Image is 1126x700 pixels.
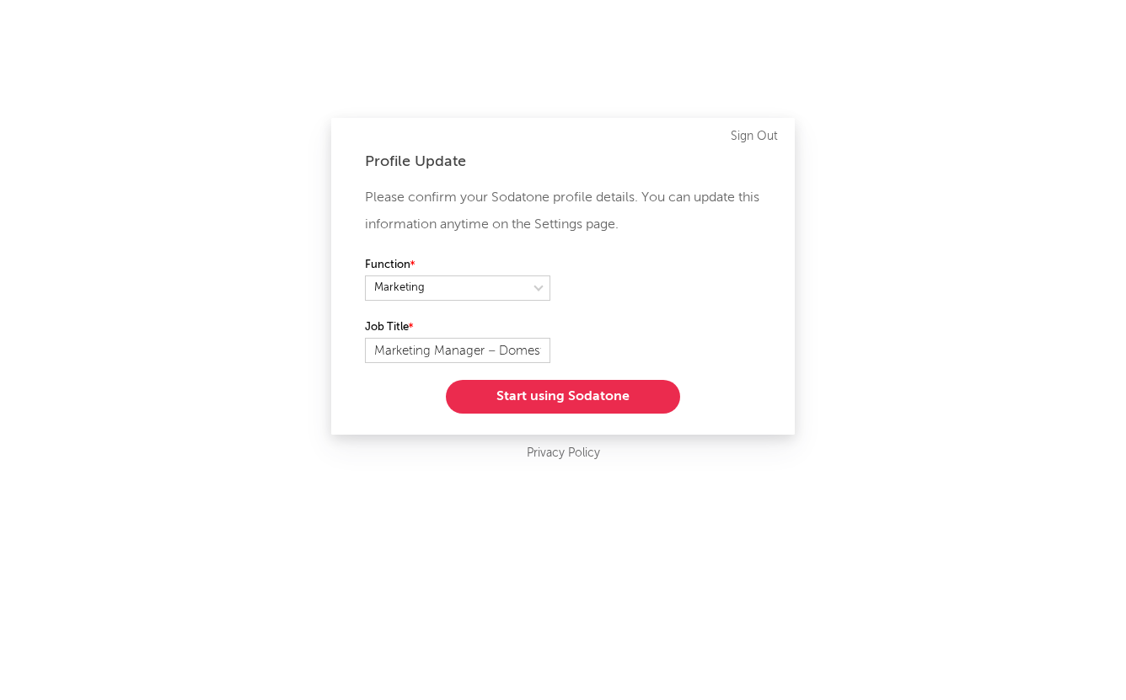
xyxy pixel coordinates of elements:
[365,184,761,238] p: Please confirm your Sodatone profile details. You can update this information anytime on the Sett...
[731,126,778,147] a: Sign Out
[365,152,761,172] div: Profile Update
[446,380,680,414] button: Start using Sodatone
[365,318,550,338] label: Job Title
[365,255,550,275] label: Function
[527,443,600,464] a: Privacy Policy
